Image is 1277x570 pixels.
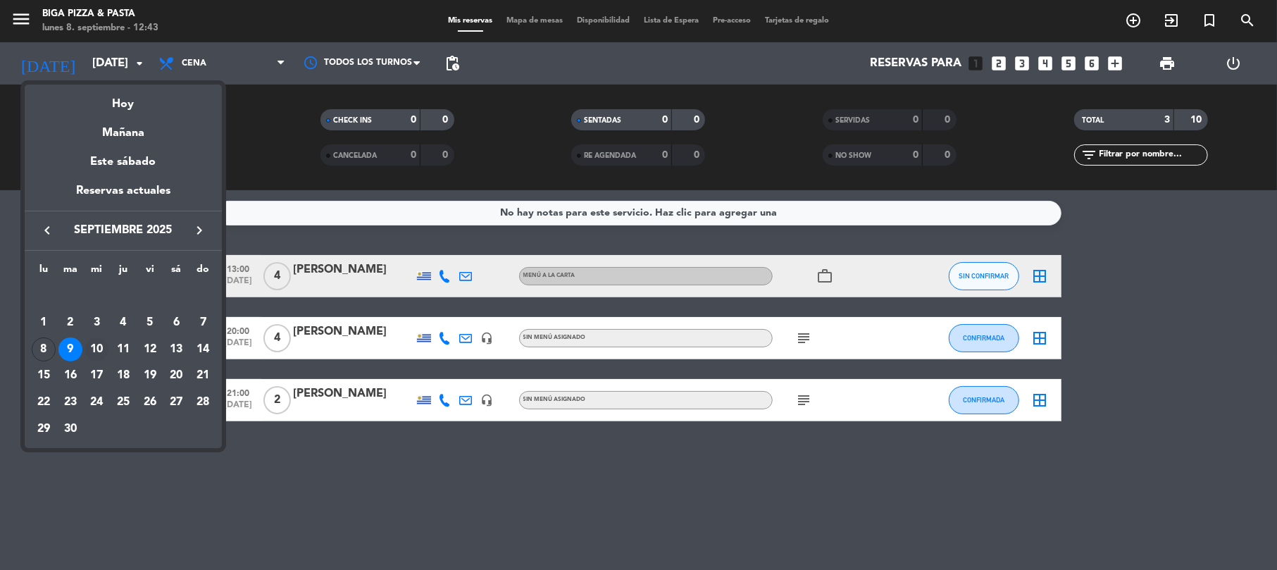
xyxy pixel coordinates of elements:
[164,390,188,414] div: 27
[85,311,108,335] div: 3
[83,362,110,389] td: 17 de septiembre de 2025
[83,309,110,336] td: 3 de septiembre de 2025
[110,389,137,416] td: 25 de septiembre de 2025
[191,390,215,414] div: 28
[164,311,188,335] div: 6
[137,362,163,389] td: 19 de septiembre de 2025
[189,389,216,416] td: 28 de septiembre de 2025
[111,337,135,361] div: 11
[137,389,163,416] td: 26 de septiembre de 2025
[30,336,57,363] td: 8 de septiembre de 2025
[58,364,82,388] div: 16
[110,309,137,336] td: 4 de septiembre de 2025
[163,336,190,363] td: 13 de septiembre de 2025
[164,364,188,388] div: 20
[163,261,190,283] th: sábado
[32,417,56,441] div: 29
[57,261,84,283] th: martes
[187,221,212,240] button: keyboard_arrow_right
[58,337,82,361] div: 9
[30,283,216,309] td: SEP.
[58,311,82,335] div: 2
[83,261,110,283] th: miércoles
[83,336,110,363] td: 10 de septiembre de 2025
[85,337,108,361] div: 10
[137,261,163,283] th: viernes
[30,389,57,416] td: 22 de septiembre de 2025
[164,337,188,361] div: 13
[111,364,135,388] div: 18
[189,309,216,336] td: 7 de septiembre de 2025
[85,390,108,414] div: 24
[30,416,57,442] td: 29 de septiembre de 2025
[30,261,57,283] th: lunes
[25,142,222,182] div: Este sábado
[191,222,208,239] i: keyboard_arrow_right
[32,364,56,388] div: 15
[138,337,162,361] div: 12
[191,337,215,361] div: 14
[110,336,137,363] td: 11 de septiembre de 2025
[32,311,56,335] div: 1
[58,390,82,414] div: 23
[137,336,163,363] td: 12 de septiembre de 2025
[110,261,137,283] th: jueves
[189,362,216,389] td: 21 de septiembre de 2025
[57,362,84,389] td: 16 de septiembre de 2025
[191,311,215,335] div: 7
[32,390,56,414] div: 22
[25,182,222,211] div: Reservas actuales
[39,222,56,239] i: keyboard_arrow_left
[58,417,82,441] div: 30
[57,336,84,363] td: 9 de septiembre de 2025
[60,221,187,240] span: septiembre 2025
[189,336,216,363] td: 14 de septiembre de 2025
[163,309,190,336] td: 6 de septiembre de 2025
[25,85,222,113] div: Hoy
[30,362,57,389] td: 15 de septiembre de 2025
[32,337,56,361] div: 8
[137,309,163,336] td: 5 de septiembre de 2025
[35,221,60,240] button: keyboard_arrow_left
[85,364,108,388] div: 17
[111,390,135,414] div: 25
[57,389,84,416] td: 23 de septiembre de 2025
[30,309,57,336] td: 1 de septiembre de 2025
[57,309,84,336] td: 2 de septiembre de 2025
[138,311,162,335] div: 5
[138,364,162,388] div: 19
[25,113,222,142] div: Mañana
[189,261,216,283] th: domingo
[163,389,190,416] td: 27 de septiembre de 2025
[191,364,215,388] div: 21
[138,390,162,414] div: 26
[110,362,137,389] td: 18 de septiembre de 2025
[111,311,135,335] div: 4
[83,389,110,416] td: 24 de septiembre de 2025
[57,416,84,442] td: 30 de septiembre de 2025
[163,362,190,389] td: 20 de septiembre de 2025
